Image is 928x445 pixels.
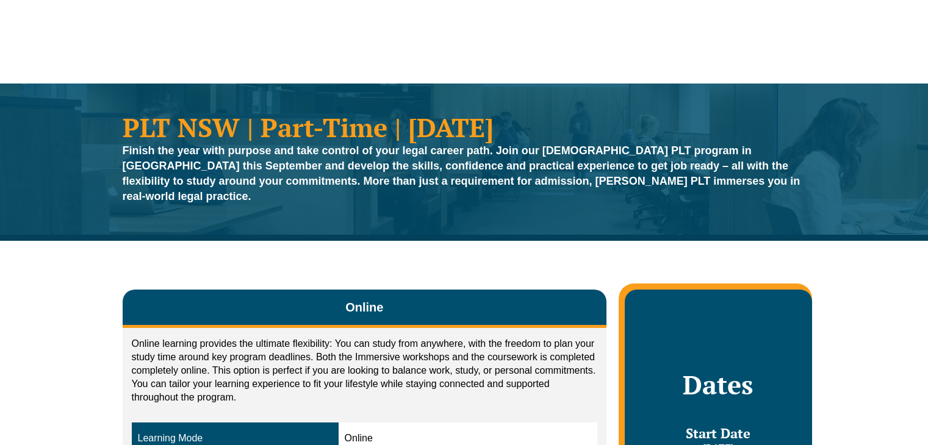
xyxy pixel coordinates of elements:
strong: Finish the year with purpose and take control of your legal career path. Join our [DEMOGRAPHIC_DA... [123,144,800,202]
h2: Dates [637,369,799,400]
span: Online [345,299,383,316]
p: Online learning provides the ultimate flexibility: You can study from anywhere, with the freedom ... [132,337,598,404]
h1: PLT NSW | Part-Time | [DATE] [123,114,806,140]
span: Start Date [686,424,750,442]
